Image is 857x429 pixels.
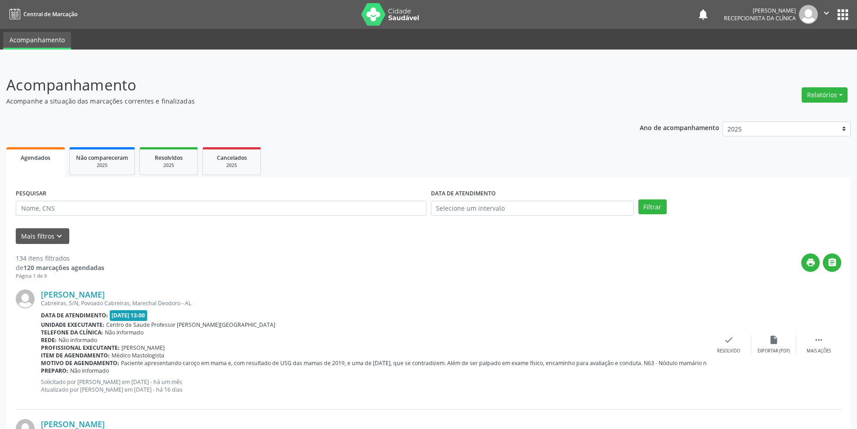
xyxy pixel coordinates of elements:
[807,348,831,354] div: Mais ações
[41,289,105,299] a: [PERSON_NAME]
[106,321,275,329] span: Centro de Saude Professor [PERSON_NAME][GEOGRAPHIC_DATA]
[724,7,796,14] div: [PERSON_NAME]
[6,96,597,106] p: Acompanhe a situação das marcações correntes e finalizadas
[16,201,426,216] input: Nome, CNS
[70,367,109,375] span: Não informado
[121,359,748,367] span: Paciente apresentando caroço em mama e, com resultado de USG das mamas de 2019, e uma de [DATE], ...
[802,87,848,103] button: Relatórios
[6,7,77,22] a: Central de Marcação
[41,352,110,359] b: Item de agendamento:
[54,231,64,241] i: keyboard_arrow_down
[41,329,103,336] b: Telefone da clínica:
[155,154,183,162] span: Resolvidos
[6,74,597,96] p: Acompanhamento
[806,257,816,267] i: print
[3,32,71,50] a: Acompanhamento
[16,289,35,308] img: img
[41,359,119,367] b: Motivo de agendamento:
[16,228,69,244] button: Mais filtroskeyboard_arrow_down
[827,257,837,267] i: 
[105,329,144,336] span: Não informado
[41,378,706,393] p: Solicitado por [PERSON_NAME] em [DATE] - há um mês Atualizado por [PERSON_NAME] em [DATE] - há 16...
[217,154,247,162] span: Cancelados
[799,5,818,24] img: img
[76,162,128,169] div: 2025
[21,154,50,162] span: Agendados
[121,344,165,352] span: [PERSON_NAME]
[16,263,104,272] div: de
[814,335,824,345] i: 
[835,7,851,23] button: apps
[41,336,57,344] b: Rede:
[431,201,634,216] input: Selecione um intervalo
[431,187,496,201] label: DATA DE ATENDIMENTO
[16,187,46,201] label: PESQUISAR
[818,5,835,24] button: 
[724,335,734,345] i: check
[23,263,104,272] strong: 120 marcações agendadas
[146,162,191,169] div: 2025
[209,162,254,169] div: 2025
[16,272,104,280] div: Página 1 de 9
[41,299,706,307] div: Cabreiras, S/N, Povoado Cabreiras, Marechal Deodoro - AL
[41,344,120,352] b: Profissional executante:
[76,154,128,162] span: Não compareceram
[638,199,667,215] button: Filtrar
[41,419,105,429] a: [PERSON_NAME]
[41,321,104,329] b: Unidade executante:
[110,310,148,321] span: [DATE] 13:00
[23,10,77,18] span: Central de Marcação
[801,253,820,272] button: print
[724,14,796,22] span: Recepcionista da clínica
[16,253,104,263] div: 134 itens filtrados
[640,122,719,133] p: Ano de acompanhamento
[112,352,164,359] span: Médico Mastologista
[58,336,97,344] span: Não informado
[758,348,790,354] div: Exportar (PDF)
[823,253,841,272] button: 
[769,335,779,345] i: insert_drive_file
[717,348,740,354] div: Resolvido
[41,367,68,375] b: Preparo:
[697,8,709,21] button: notifications
[41,312,108,319] b: Data de atendimento:
[821,8,831,18] i: 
